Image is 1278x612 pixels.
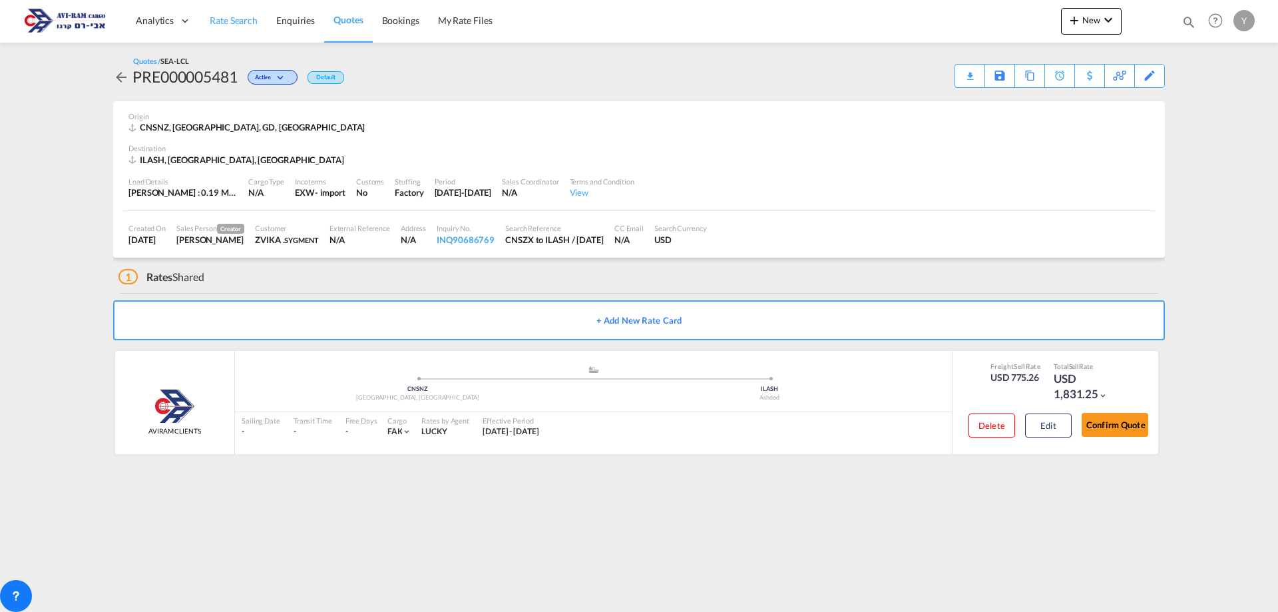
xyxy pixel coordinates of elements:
[586,366,602,373] md-icon: assets/icons/custom/ship-fill.svg
[421,426,447,436] span: LUCKY
[255,73,274,86] span: Active
[401,223,426,233] div: Address
[294,426,332,438] div: -
[438,15,493,26] span: My Rate Files
[10,542,57,592] iframe: Chat
[146,270,173,283] span: Rates
[274,75,290,82] md-icon: icon-chevron-down
[128,186,238,198] div: [PERSON_NAME] : 0.19 MT | Volumetric Wt : 13.14 CBM | Chargeable Wt : 13.14 W/M
[502,176,558,186] div: Sales Coordinator
[654,234,707,246] div: USD
[421,426,469,438] div: LUCKY
[990,371,1040,384] div: USD 775.26
[242,416,280,426] div: Sailing Date
[128,176,238,186] div: Load Details
[594,394,946,402] div: Ashdod
[437,234,495,246] div: INQ90686769
[614,223,644,233] div: CC Email
[295,176,345,186] div: Incoterms
[248,186,284,198] div: N/A
[20,6,110,36] img: 166978e0a5f911edb4280f3c7a976193.png
[248,176,284,186] div: Cargo Type
[118,270,204,284] div: Shared
[614,234,644,246] div: N/A
[315,186,345,198] div: - import
[968,414,1015,438] button: Delete
[136,14,174,27] span: Analytics
[128,111,1150,121] div: Origin
[255,234,319,246] div: ZVIKA .
[387,426,403,436] span: FAK
[654,223,707,233] div: Search Currency
[1082,413,1148,437] button: Confirm Quote
[437,223,495,233] div: Inquiry No.
[329,234,390,246] div: N/A
[1066,15,1116,25] span: New
[294,416,332,426] div: Transit Time
[1181,15,1196,29] md-icon: icon-magnify
[210,15,258,26] span: Rate Search
[1204,9,1227,32] span: Help
[962,67,978,77] md-icon: icon-download
[570,186,634,198] div: View
[148,426,201,436] span: AVIRAM CLIENTS
[985,65,1014,87] div: Save As Template
[284,236,318,244] span: SYGMENT
[128,121,368,133] div: CNSNZ, Shenzhen, GD, Asia Pacific
[483,426,539,438] div: 16 Aug 2025 - 31 Aug 2025
[128,223,166,233] div: Created On
[242,426,280,438] div: -
[140,122,365,133] span: CNSNZ, [GEOGRAPHIC_DATA], GD, [GEOGRAPHIC_DATA]
[1054,371,1120,403] div: USD 1,831.25
[276,15,315,26] span: Enquiries
[333,14,363,25] span: Quotes
[1233,10,1255,31] div: Y
[155,390,195,423] img: Aviram
[1069,362,1080,370] span: Sell
[435,176,492,186] div: Period
[483,426,539,436] span: [DATE] - [DATE]
[1204,9,1233,33] div: Help
[402,427,411,436] md-icon: icon-chevron-down
[176,234,244,246] div: Yulia Vainblat
[395,176,423,186] div: Stuffing
[356,186,384,198] div: No
[1181,15,1196,35] div: icon-magnify
[1066,12,1082,28] md-icon: icon-plus 400-fg
[1025,414,1072,438] button: Edit
[128,154,347,166] div: ILASH, Ashdod, Middle East
[1014,362,1025,370] span: Sell
[1054,362,1120,371] div: Total Rate
[217,224,244,234] span: Creator
[421,416,469,426] div: Rates by Agent
[160,57,188,65] span: SEA-LCL
[382,15,419,26] span: Bookings
[570,176,634,186] div: Terms and Condition
[962,65,978,77] div: Quote PDF is not available at this time
[113,66,132,87] div: icon-arrow-left
[113,300,1165,340] button: + Add New Rate Card
[255,223,319,233] div: Customer
[594,385,946,394] div: ILASH
[483,416,539,426] div: Effective Period
[990,362,1040,371] div: Freight Rate
[308,71,344,84] div: Default
[505,234,604,246] div: CNSZX to ILASH / 18 Aug 2025
[295,186,315,198] div: EXW
[356,176,384,186] div: Customs
[1100,12,1116,28] md-icon: icon-chevron-down
[345,426,348,438] div: -
[387,416,412,426] div: Cargo
[345,416,377,426] div: Free Days
[395,186,423,198] div: Factory Stuffing
[128,143,1150,153] div: Destination
[128,234,166,246] div: 18 Aug 2025
[401,234,426,246] div: N/A
[176,223,244,234] div: Sales Person
[238,66,301,87] div: Change Status Here
[1061,8,1122,35] button: icon-plus 400-fgNewicon-chevron-down
[242,385,594,394] div: CNSNZ
[505,223,604,233] div: Search Reference
[242,394,594,402] div: [GEOGRAPHIC_DATA], [GEOGRAPHIC_DATA]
